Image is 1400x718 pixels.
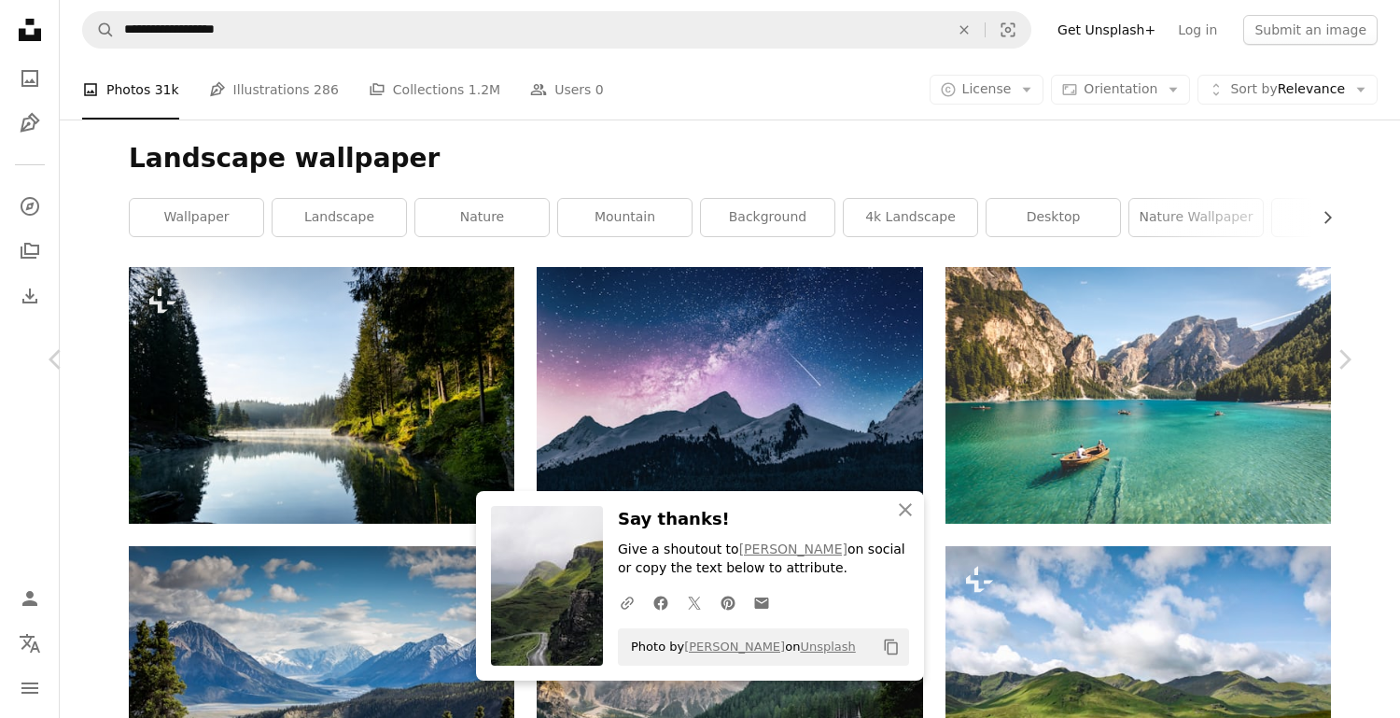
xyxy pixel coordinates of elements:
a: 4k landscape [844,199,977,236]
a: Next [1288,270,1400,449]
button: Copy to clipboard [875,631,907,663]
a: snow mountain under stars [537,387,922,404]
a: desktop [987,199,1120,236]
span: License [962,81,1012,96]
a: Get Unsplash+ [1046,15,1167,45]
a: a body of water surrounded by trees on a sunny day [129,387,514,403]
a: green mountain across body of water [129,666,514,683]
img: three brown wooden boat on blue lake water taken at daytime [945,267,1331,524]
a: Log in [1167,15,1228,45]
p: Give a shoutout to on social or copy the text below to attribute. [618,541,909,578]
button: Search Unsplash [83,12,115,48]
a: Share on Twitter [678,584,711,621]
span: Sort by [1230,81,1277,96]
a: Illustrations 286 [209,60,339,120]
a: Share on Facebook [644,584,678,621]
a: brown house near body of water [537,667,922,683]
button: Language [11,625,49,662]
button: Clear [944,12,985,48]
a: three brown wooden boat on blue lake water taken at daytime [945,387,1331,403]
button: scroll list to the right [1310,199,1331,236]
button: Orientation [1051,75,1190,105]
img: snow mountain under stars [537,267,922,525]
a: Users 0 [530,60,604,120]
a: Collections [11,232,49,270]
a: Collections 1.2M [369,60,500,120]
img: a body of water surrounded by trees on a sunny day [129,267,514,524]
a: Explore [11,188,49,225]
a: a grassy field with mountains in the background [945,666,1331,683]
button: Submit an image [1243,15,1378,45]
a: Illustrations [11,105,49,142]
a: wallpaper [130,199,263,236]
span: Orientation [1084,81,1157,96]
a: landscape [273,199,406,236]
a: Log in / Sign up [11,580,49,617]
span: 0 [595,79,604,100]
a: nature wallpaper [1129,199,1263,236]
button: Sort byRelevance [1197,75,1378,105]
form: Find visuals sitewide [82,11,1031,49]
span: 1.2M [469,79,500,100]
span: 286 [314,79,339,100]
h1: Landscape wallpaper [129,142,1331,176]
a: Photos [11,60,49,97]
a: [PERSON_NAME] [684,640,785,654]
a: background [701,199,834,236]
a: Unsplash [800,640,855,654]
button: License [930,75,1044,105]
span: Photo by on [622,632,856,662]
a: Share on Pinterest [711,584,745,621]
a: [PERSON_NAME] [739,542,847,556]
button: Menu [11,669,49,707]
h3: Say thanks! [618,506,909,533]
a: mountain [558,199,692,236]
a: nature [415,199,549,236]
a: Share over email [745,584,778,621]
button: Visual search [986,12,1030,48]
span: Relevance [1230,80,1345,99]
